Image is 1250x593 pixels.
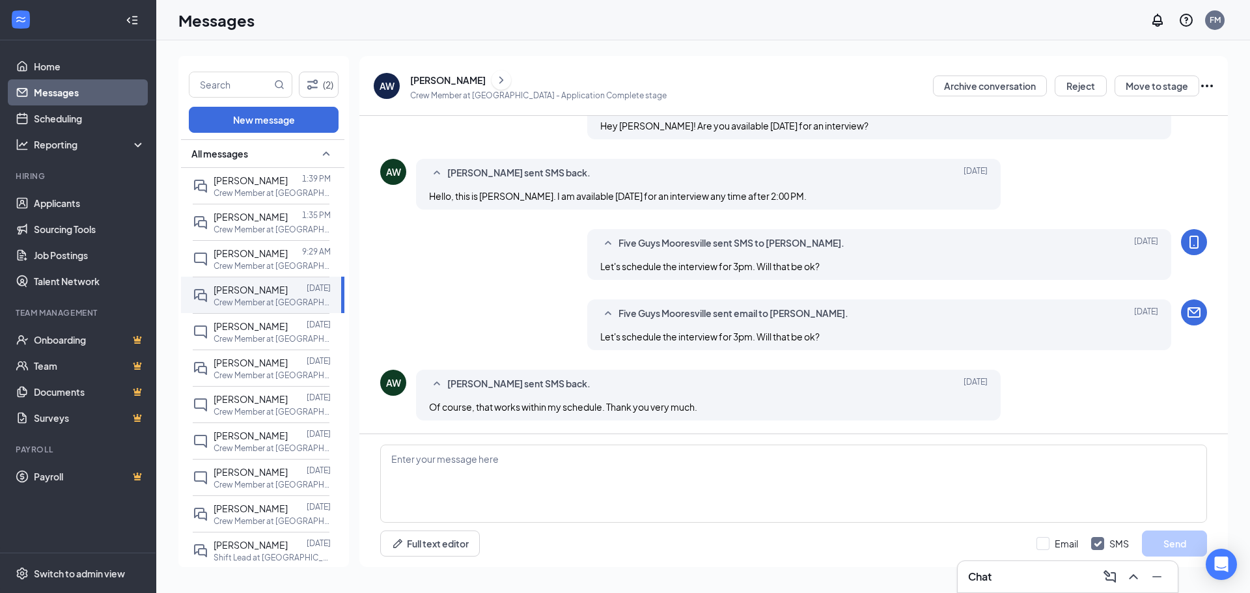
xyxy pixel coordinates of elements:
p: 1:39 PM [302,173,331,184]
p: Crew Member at [GEOGRAPHIC_DATA] [214,443,331,454]
svg: Ellipses [1199,78,1215,94]
button: Archive conversation [933,76,1047,96]
span: [PERSON_NAME] [214,284,288,296]
p: [DATE] [307,538,331,549]
p: [DATE] [307,355,331,366]
span: Let's schedule the interview for 3pm. Will that be ok? [600,331,820,342]
button: Minimize [1146,566,1167,587]
button: ChevronUp [1123,566,1144,587]
h1: Messages [178,9,255,31]
a: TeamCrown [34,353,145,379]
span: [DATE] [964,376,988,392]
svg: SmallChevronUp [429,165,445,181]
span: Hey [PERSON_NAME]! Are you available [DATE] for an interview? [600,120,868,131]
div: [PERSON_NAME] [410,74,486,87]
span: Hello, this is [PERSON_NAME]. I am available [DATE] for an interview any time after 2:00 PM. [429,190,807,202]
p: Crew Member at [GEOGRAPHIC_DATA] [214,406,331,417]
span: [PERSON_NAME] [214,503,288,514]
svg: ChatInactive [193,251,208,267]
p: 9:29 AM [302,246,331,257]
div: FM [1210,14,1221,25]
a: OnboardingCrown [34,327,145,353]
span: [PERSON_NAME] [214,430,288,441]
p: [DATE] [307,501,331,512]
div: AW [386,165,401,178]
svg: ComposeMessage [1102,569,1118,585]
p: 1:35 PM [302,210,331,221]
input: Search [189,72,271,97]
span: All messages [191,147,248,160]
button: Filter (2) [299,72,339,98]
svg: DoubleChat [193,543,208,559]
svg: DoubleChat [193,178,208,194]
div: AW [380,79,395,92]
span: Let's schedule the interview for 3pm. Will that be ok? [600,260,820,272]
a: Messages [34,79,145,105]
button: Send [1142,531,1207,557]
div: Reporting [34,138,146,151]
svg: ChevronUp [1126,569,1141,585]
svg: DoubleChat [193,506,208,522]
svg: Pen [391,537,404,550]
a: Home [34,53,145,79]
p: Crew Member at [GEOGRAPHIC_DATA] [214,479,331,490]
span: Five Guys Mooresville sent email to [PERSON_NAME]. [618,306,848,322]
svg: ChatInactive [193,397,208,413]
svg: DoubleChat [193,361,208,376]
span: [PERSON_NAME] [214,393,288,405]
svg: ChatInactive [193,324,208,340]
span: [PERSON_NAME] [214,539,288,551]
svg: Filter [305,77,320,92]
button: New message [189,107,339,133]
span: [DATE] [1134,306,1158,322]
p: Crew Member at [GEOGRAPHIC_DATA] [214,260,331,271]
svg: DoubleChat [193,215,208,230]
svg: DoubleChat [193,288,208,303]
button: ComposeMessage [1100,566,1120,587]
svg: MobileSms [1186,234,1202,250]
p: [DATE] [307,465,331,476]
a: PayrollCrown [34,463,145,490]
div: Hiring [16,171,143,182]
span: [DATE] [1134,236,1158,251]
p: Crew Member at [GEOGRAPHIC_DATA] [214,370,331,381]
svg: ChatInactive [193,470,208,486]
svg: Email [1186,305,1202,320]
span: [DATE] [964,165,988,181]
svg: SmallChevronUp [318,146,334,161]
svg: QuestionInfo [1178,12,1194,28]
p: Crew Member at [GEOGRAPHIC_DATA] [214,224,331,235]
a: Sourcing Tools [34,216,145,242]
svg: SmallChevronUp [429,376,445,392]
svg: Settings [16,567,29,580]
p: [DATE] [307,283,331,294]
span: [PERSON_NAME] [214,320,288,332]
div: Team Management [16,307,143,318]
span: [PERSON_NAME] [214,247,288,259]
p: Crew Member at [GEOGRAPHIC_DATA] [214,187,331,199]
svg: WorkstreamLogo [14,13,27,26]
svg: Notifications [1150,12,1165,28]
div: Switch to admin view [34,567,125,580]
svg: Analysis [16,138,29,151]
span: [PERSON_NAME] [214,466,288,478]
a: Applicants [34,190,145,216]
p: Crew Member at [GEOGRAPHIC_DATA] - Application Complete stage [410,90,667,101]
a: Talent Network [34,268,145,294]
span: [PERSON_NAME] [214,174,288,186]
p: [DATE] [307,392,331,403]
svg: ChevronRight [495,72,508,88]
h3: Chat [968,570,992,584]
a: DocumentsCrown [34,379,145,405]
p: [DATE] [307,428,331,439]
svg: Collapse [126,14,139,27]
p: Crew Member at [GEOGRAPHIC_DATA] [214,297,331,308]
div: Open Intercom Messenger [1206,549,1237,580]
span: [PERSON_NAME] [214,357,288,368]
button: Move to stage [1115,76,1199,96]
p: Shift Lead at [GEOGRAPHIC_DATA] [214,552,331,563]
span: [PERSON_NAME] [214,211,288,223]
button: ChevronRight [492,70,511,90]
svg: MagnifyingGlass [274,79,285,90]
div: Payroll [16,444,143,455]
